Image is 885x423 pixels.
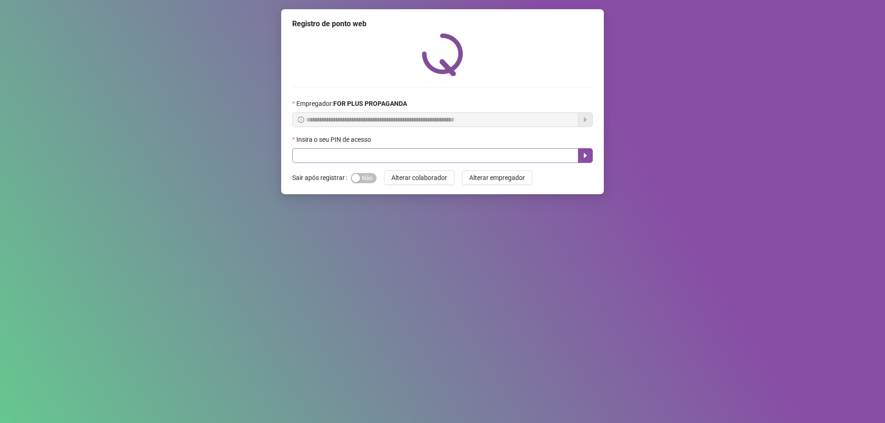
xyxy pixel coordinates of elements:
strong: FOR PLUS PROPAGANDA [333,100,407,107]
img: QRPoint [422,33,463,76]
button: Alterar empregador [462,170,532,185]
span: info-circle [298,116,304,123]
span: Alterar colaborador [391,173,447,183]
span: Empregador : [296,99,407,109]
div: Registro de ponto web [292,18,593,29]
span: Alterar empregador [469,173,525,183]
span: caret-right [582,152,589,159]
label: Insira o seu PIN de acesso [292,134,377,145]
button: Alterar colaborador [384,170,454,185]
label: Sair após registrar [292,170,351,185]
